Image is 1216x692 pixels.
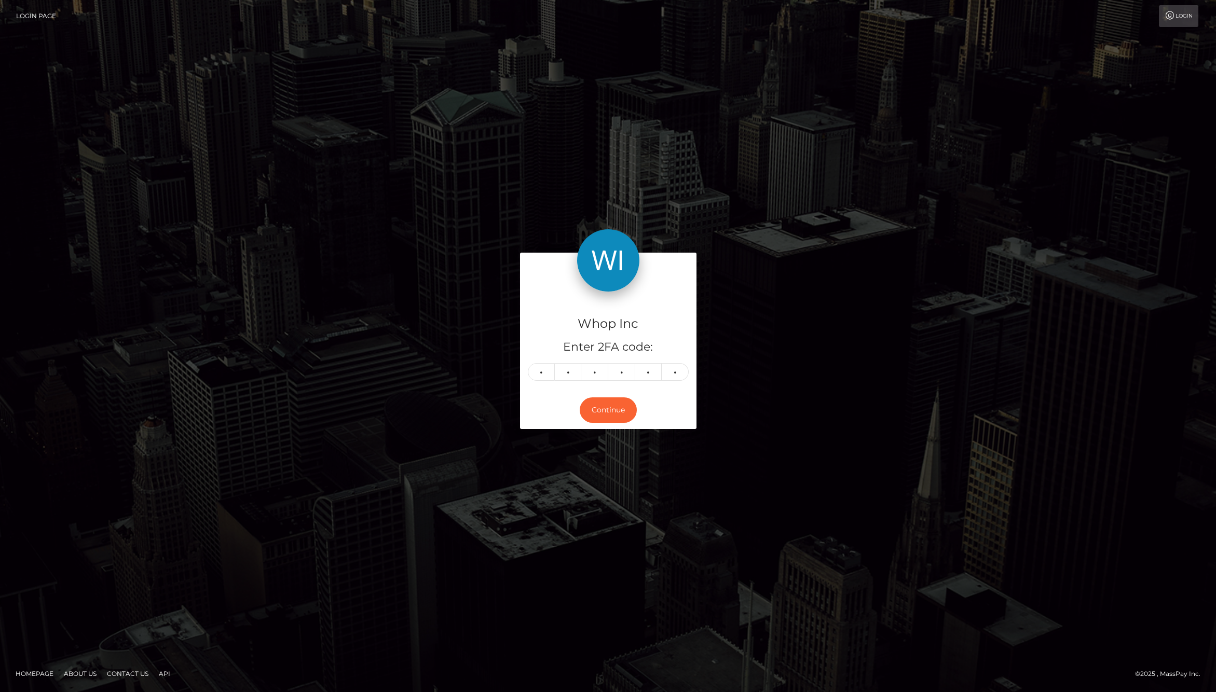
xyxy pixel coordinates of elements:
a: Contact Us [103,666,153,682]
a: About Us [60,666,101,682]
h5: Enter 2FA code: [528,339,689,355]
a: Homepage [11,666,58,682]
a: API [155,666,174,682]
img: Whop Inc [577,229,639,292]
a: Login [1159,5,1198,27]
a: Login Page [16,5,56,27]
h4: Whop Inc [528,315,689,333]
button: Continue [580,397,637,423]
div: © 2025 , MassPay Inc. [1135,668,1208,680]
